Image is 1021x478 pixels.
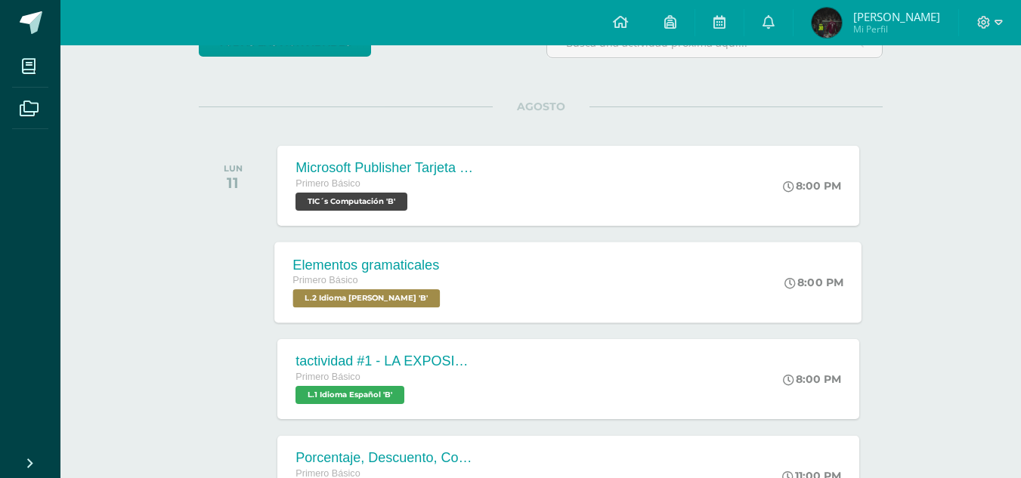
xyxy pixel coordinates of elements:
[295,160,477,176] div: Microsoft Publisher Tarjeta de invitación
[853,9,940,24] span: [PERSON_NAME]
[295,193,407,211] span: TIC´s Computación 'B'
[224,163,243,174] div: LUN
[295,386,404,404] span: L.1 Idioma Español 'B'
[783,372,841,386] div: 8:00 PM
[295,353,477,369] div: tactividad #1 - LA EXPOSICIÓN ORAL
[293,289,441,307] span: L.2 Idioma Maya Kaqchikel 'B'
[293,257,444,273] div: Elementos gramaticales
[853,23,940,35] span: Mi Perfil
[295,450,477,466] div: Porcentaje, Descuento, Comisión
[295,372,360,382] span: Primero Básico
[783,179,841,193] div: 8:00 PM
[785,276,844,289] div: 8:00 PM
[293,275,358,285] span: Primero Básico
[493,100,589,113] span: AGOSTO
[224,174,243,192] div: 11
[295,178,360,189] span: Primero Básico
[812,8,842,38] img: f13c82fe5faf93508e0927b9e27c4f8b.png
